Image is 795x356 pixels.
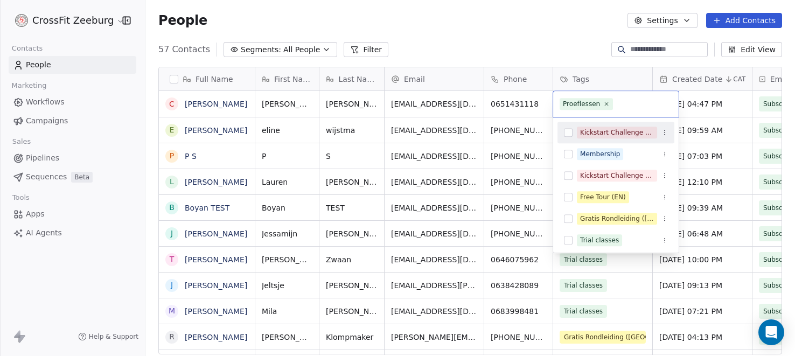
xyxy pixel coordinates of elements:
[580,192,626,202] div: Free Tour (EN)
[557,122,674,316] div: Suggestions
[563,99,600,109] div: Proeflessen
[580,214,654,224] div: Gratis Rondleiding ([GEOGRAPHIC_DATA])
[580,171,654,180] div: Kickstart Challenge (EN)
[580,128,654,137] div: Kickstart Challenge (NL)
[580,235,619,245] div: Trial classes
[580,149,620,159] div: Membership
